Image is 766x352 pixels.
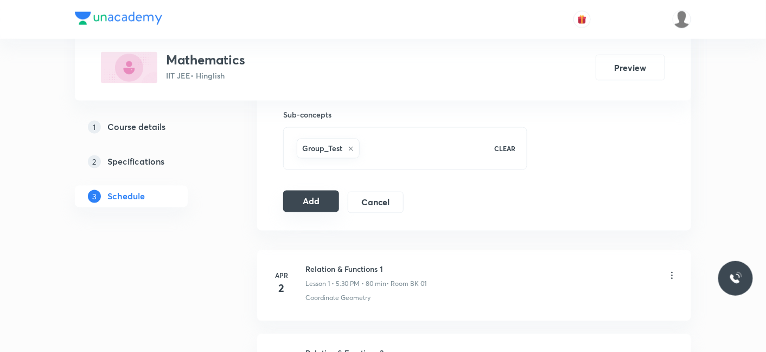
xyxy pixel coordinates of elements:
[101,52,157,83] img: ED48D4FF-EBE6-4117-88CE-AF1D3968D9B2_plus.png
[75,12,162,25] img: Company Logo
[495,144,516,154] p: CLEAR
[577,15,587,24] img: avatar
[573,11,591,28] button: avatar
[302,143,342,154] h6: Group_Test
[386,279,426,289] p: • Room BK 01
[88,190,101,203] p: 3
[673,10,691,29] img: Mukesh Gupta
[75,151,222,173] a: 2Specifications
[305,294,371,303] p: Coordinate Geometry
[305,264,426,275] h6: Relation & Functions 1
[88,155,101,168] p: 2
[348,192,404,213] button: Cancel
[271,281,292,297] h4: 2
[271,271,292,281] h6: Apr
[75,12,162,28] a: Company Logo
[107,121,165,134] h5: Course details
[75,116,222,138] a: 1Course details
[283,109,527,121] h6: Sub-concepts
[107,190,145,203] h5: Schedule
[729,272,742,285] img: ttu
[166,70,245,81] p: IIT JEE • Hinglish
[166,52,245,68] h3: Mathematics
[283,191,339,212] button: Add
[107,155,164,168] h5: Specifications
[596,55,665,81] button: Preview
[305,279,386,289] p: Lesson 1 • 5:30 PM • 80 min
[88,121,101,134] p: 1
